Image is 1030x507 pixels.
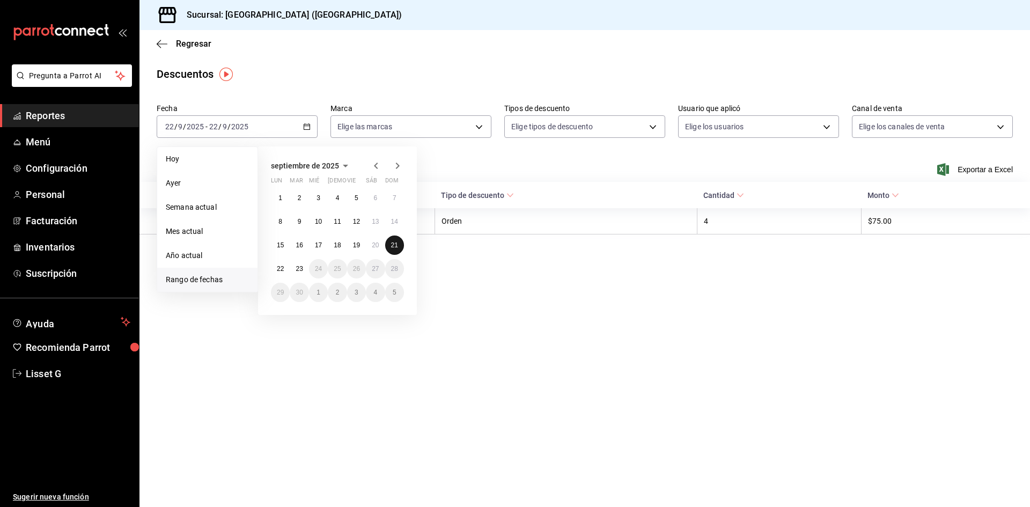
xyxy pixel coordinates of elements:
span: Elige los usuarios [685,121,744,132]
label: Marca [330,105,491,112]
span: Elige los canales de venta [859,121,945,132]
abbr: 17 de septiembre de 2025 [315,241,322,249]
button: 14 de septiembre de 2025 [385,212,404,231]
input: -- [178,122,183,131]
span: Recomienda Parrot [26,340,130,355]
abbr: 1 de octubre de 2025 [317,289,320,296]
button: open_drawer_menu [118,28,127,36]
abbr: 20 de septiembre de 2025 [372,241,379,249]
button: 22 de septiembre de 2025 [271,259,290,278]
button: 11 de septiembre de 2025 [328,212,347,231]
span: / [227,122,231,131]
input: -- [165,122,174,131]
button: 13 de septiembre de 2025 [366,212,385,231]
button: 3 de octubre de 2025 [347,283,366,302]
button: 19 de septiembre de 2025 [347,236,366,255]
abbr: 24 de septiembre de 2025 [315,265,322,273]
span: Ayuda [26,315,116,328]
span: septiembre de 2025 [271,161,339,170]
button: 18 de septiembre de 2025 [328,236,347,255]
abbr: 19 de septiembre de 2025 [353,241,360,249]
abbr: 12 de septiembre de 2025 [353,218,360,225]
button: Pregunta a Parrot AI [12,64,132,87]
abbr: 30 de septiembre de 2025 [296,289,303,296]
abbr: 16 de septiembre de 2025 [296,241,303,249]
span: / [218,122,222,131]
button: Regresar [157,39,211,49]
button: 2 de septiembre de 2025 [290,188,308,208]
span: Menú [26,135,130,149]
span: Hoy [166,153,249,165]
abbr: 18 de septiembre de 2025 [334,241,341,249]
abbr: sábado [366,177,377,188]
input: ---- [186,122,204,131]
button: 4 de septiembre de 2025 [328,188,347,208]
abbr: 9 de septiembre de 2025 [298,218,301,225]
label: Usuario que aplicó [678,105,839,112]
button: 17 de septiembre de 2025 [309,236,328,255]
span: Personal [26,187,130,202]
abbr: 2 de octubre de 2025 [336,289,340,296]
abbr: 4 de septiembre de 2025 [336,194,340,202]
span: - [205,122,208,131]
abbr: 23 de septiembre de 2025 [296,265,303,273]
abbr: 13 de septiembre de 2025 [372,218,379,225]
button: Exportar a Excel [939,163,1013,176]
th: 4 [697,208,861,234]
button: 12 de septiembre de 2025 [347,212,366,231]
span: Regresar [176,39,211,49]
span: Suscripción [26,266,130,281]
button: 28 de septiembre de 2025 [385,259,404,278]
label: Tipos de descuento [504,105,665,112]
abbr: 27 de septiembre de 2025 [372,265,379,273]
button: 5 de octubre de 2025 [385,283,404,302]
h3: Sucursal: [GEOGRAPHIC_DATA] ([GEOGRAPHIC_DATA]) [178,9,402,21]
abbr: 3 de septiembre de 2025 [317,194,320,202]
abbr: 1 de septiembre de 2025 [278,194,282,202]
abbr: lunes [271,177,282,188]
button: 29 de septiembre de 2025 [271,283,290,302]
button: 3 de septiembre de 2025 [309,188,328,208]
abbr: 6 de septiembre de 2025 [373,194,377,202]
abbr: 8 de septiembre de 2025 [278,218,282,225]
input: ---- [231,122,249,131]
abbr: 7 de septiembre de 2025 [393,194,396,202]
button: septiembre de 2025 [271,159,352,172]
span: Elige tipos de descuento [511,121,593,132]
abbr: 11 de septiembre de 2025 [334,218,341,225]
span: Mes actual [166,226,249,237]
button: 25 de septiembre de 2025 [328,259,347,278]
span: Facturación [26,214,130,228]
label: Canal de venta [852,105,1013,112]
img: Tooltip marker [219,68,233,81]
button: 10 de septiembre de 2025 [309,212,328,231]
abbr: domingo [385,177,399,188]
button: 7 de septiembre de 2025 [385,188,404,208]
button: 4 de octubre de 2025 [366,283,385,302]
th: $75.00 [861,208,1030,234]
button: 23 de septiembre de 2025 [290,259,308,278]
span: Pregunta a Parrot AI [29,70,115,82]
th: [PERSON_NAME] [139,208,435,234]
a: Pregunta a Parrot AI [8,78,132,89]
abbr: miércoles [309,177,319,188]
span: Lisset G [26,366,130,381]
button: 26 de septiembre de 2025 [347,259,366,278]
abbr: 10 de septiembre de 2025 [315,218,322,225]
button: 2 de octubre de 2025 [328,283,347,302]
span: Semana actual [166,202,249,213]
button: 20 de septiembre de 2025 [366,236,385,255]
abbr: 29 de septiembre de 2025 [277,289,284,296]
abbr: 26 de septiembre de 2025 [353,265,360,273]
abbr: 22 de septiembre de 2025 [277,265,284,273]
abbr: 21 de septiembre de 2025 [391,241,398,249]
span: Configuración [26,161,130,175]
button: 5 de septiembre de 2025 [347,188,366,208]
abbr: 14 de septiembre de 2025 [391,218,398,225]
abbr: 2 de septiembre de 2025 [298,194,301,202]
label: Fecha [157,105,318,112]
button: 27 de septiembre de 2025 [366,259,385,278]
abbr: 5 de octubre de 2025 [393,289,396,296]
